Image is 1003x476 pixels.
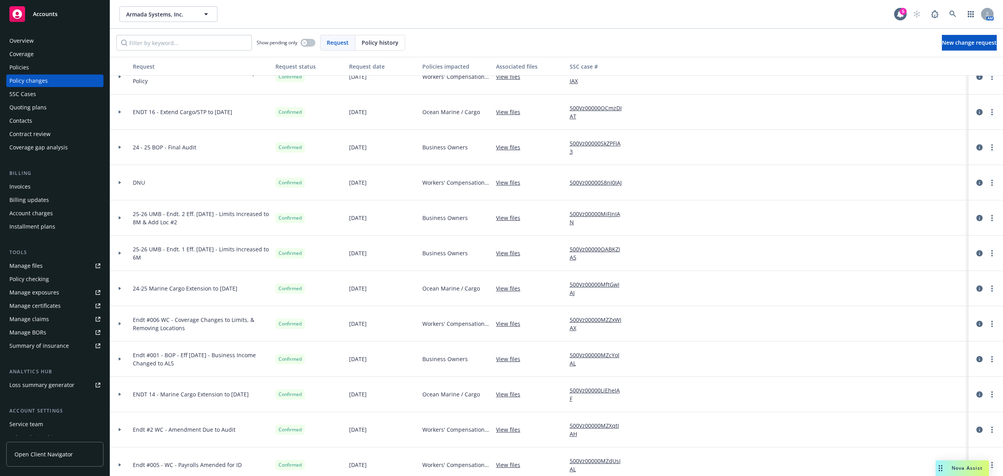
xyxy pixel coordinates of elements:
span: 25-26 UMB - Endt. 2 Eff. [DATE] - Limits Increased to 8M & Add Loc #2 [133,210,269,226]
a: Billing updates [6,194,103,206]
div: Billing updates [9,194,49,206]
a: circleInformation [975,143,984,152]
span: Ocean Marine / Cargo [422,108,480,116]
div: Toggle Row Expanded [110,200,130,236]
a: more [987,284,997,293]
div: Manage exposures [9,286,59,299]
span: DNU [133,178,145,187]
button: Request date [346,57,420,76]
span: Business Owners [422,249,468,257]
div: Toggle Row Expanded [110,342,130,377]
a: Coverage gap analysis [6,141,103,154]
a: circleInformation [975,354,984,364]
div: Toggle Row Expanded [110,130,130,165]
a: 500Vz00000OABKZIA5 [570,245,628,262]
span: Request [327,38,349,47]
a: View files [496,461,527,469]
a: more [987,390,997,399]
a: Sales relationships [6,431,103,444]
a: circleInformation [975,249,984,258]
a: Manage exposures [6,286,103,299]
div: Installment plans [9,220,55,233]
div: Toggle Row Expanded [110,236,130,271]
div: Toggle Row Expanded [110,377,130,412]
span: Endt #2 WC - Amendment Due to Audit [133,425,235,434]
a: 500Vz00000MZdUsIAL [570,457,628,473]
a: circleInformation [975,107,984,117]
span: Business Owners [422,214,468,222]
span: Confirmed [279,179,302,186]
a: View files [496,390,527,398]
a: Installment plans [6,220,103,233]
div: Toggle Row Expanded [110,94,130,130]
a: Quoting plans [6,101,103,114]
span: [DATE] [349,355,367,363]
div: Loss summary generator [9,379,74,391]
span: Nova Assist [952,465,983,471]
span: Armada Systems, Inc. [126,10,194,18]
div: Overview [9,35,34,47]
button: Associated files [493,57,567,76]
a: more [987,143,997,152]
a: View files [496,355,527,363]
div: Summary of insurance [9,340,69,352]
span: [DATE] [349,425,367,434]
div: Analytics hub [6,368,103,376]
span: [DATE] [349,390,367,398]
span: Ocean Marine / Cargo [422,284,480,293]
button: Request status [272,57,346,76]
div: Toggle Row Expanded [110,165,130,200]
a: Loss summary generator [6,379,103,391]
div: Contract review [9,128,51,140]
span: Workers' Compensation - WC [422,73,490,81]
span: Open Client Navigator [14,450,73,458]
span: 25-26 UMB - Endt. 1 Eff. [DATE] - Limits Increased to 6M [133,245,269,262]
a: Report a Bug [927,6,943,22]
a: circleInformation [975,319,984,329]
a: circleInformation [975,178,984,187]
a: Invoices [6,180,103,193]
span: [DATE] [349,178,367,187]
input: Filter by keyword... [116,35,252,51]
a: View files [496,249,527,257]
div: Sales relationships [9,431,59,444]
a: circleInformation [975,284,984,293]
span: Business Owners [422,143,468,151]
a: more [987,107,997,117]
span: Confirmed [279,73,302,80]
div: Quoting plans [9,101,47,114]
a: Service team [6,418,103,431]
span: [DATE] [349,214,367,222]
a: circleInformation [975,425,984,434]
a: more [987,354,997,364]
div: Manage certificates [9,300,61,312]
div: SSC Cases [9,88,36,100]
a: SSC Cases [6,88,103,100]
span: Confirmed [279,214,302,222]
a: View files [496,108,527,116]
a: 500Vz00000MZXqtIAH [570,421,628,438]
a: Manage claims [6,313,103,325]
a: Summary of insurance [6,340,103,352]
div: Manage files [9,260,43,272]
a: circleInformation [975,213,984,223]
div: Contacts [9,114,32,127]
a: Contract review [6,128,103,140]
button: SSC case # [567,57,632,76]
span: Workers' Compensation - WC [422,425,490,434]
span: Confirmed [279,109,302,116]
div: Toggle Row Expanded [110,412,130,447]
div: Manage claims [9,313,49,325]
span: [DATE] [349,320,367,328]
span: Confirmed [279,461,302,469]
div: Associated files [496,62,563,71]
span: Workers' Compensation - WC [422,178,490,187]
div: Request date [349,62,416,71]
div: Policy checking [9,273,49,285]
span: [DATE] [349,73,367,81]
button: Policies impacted [419,57,493,76]
a: 500Vz00000S8nI0IAJ [570,178,628,187]
div: Manage BORs [9,326,46,339]
span: Confirmed [279,391,302,398]
span: [DATE] [349,284,367,293]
